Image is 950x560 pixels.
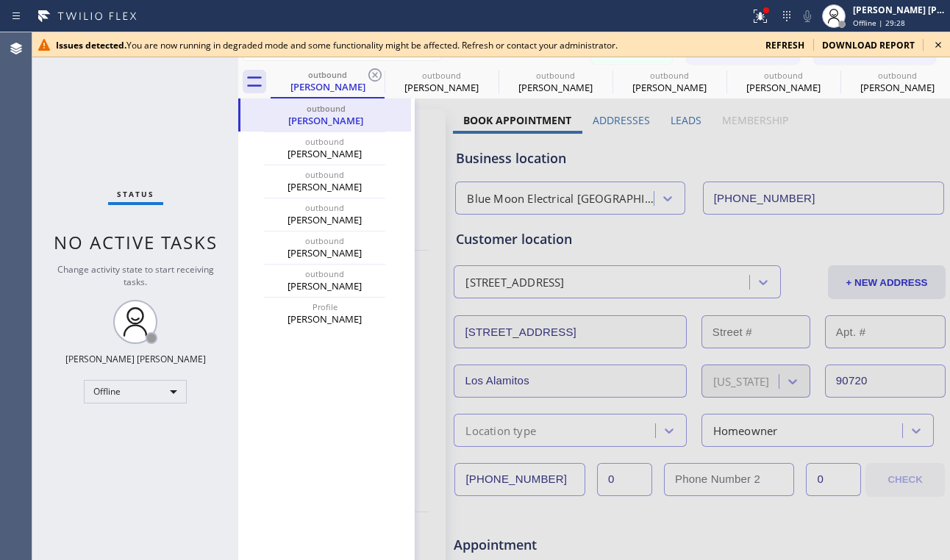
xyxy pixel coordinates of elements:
[500,70,611,81] div: outbound
[240,132,410,165] div: Anthony Kozlowski
[117,189,154,199] span: Status
[728,70,839,81] div: outbound
[853,4,946,16] div: [PERSON_NAME] [PERSON_NAME]
[240,246,410,259] div: [PERSON_NAME]
[240,180,410,193] div: [PERSON_NAME]
[500,65,611,98] div: Anthony Kozlowski
[242,114,410,127] div: [PERSON_NAME]
[386,65,497,98] div: Anthony Kozlowski
[240,136,410,147] div: outbound
[240,235,410,246] div: outbound
[240,147,410,160] div: [PERSON_NAME]
[765,39,804,51] span: refresh
[614,65,725,98] div: Anthony Kozlowski
[84,380,187,403] div: Offline
[56,39,754,51] div: You are now running in degraded mode and some functionality might be affected. Refresh or contact...
[728,65,839,98] div: Anthony Kozlowski
[240,297,410,330] div: Heather Bennett
[56,39,126,51] b: Issues detected.
[240,202,410,213] div: outbound
[614,81,725,94] div: [PERSON_NAME]
[822,39,915,51] span: download report
[614,70,725,81] div: outbound
[242,103,410,114] div: outbound
[240,198,410,231] div: Anthony Kozlowski
[54,230,218,254] span: No active tasks
[272,80,383,93] div: [PERSON_NAME]
[240,165,410,198] div: Anthony Kozlowski
[240,169,410,180] div: outbound
[797,6,818,26] button: Mute
[240,301,410,312] div: Profile
[728,81,839,94] div: [PERSON_NAME]
[240,268,410,279] div: outbound
[853,18,905,28] span: Offline | 29:28
[57,263,214,288] span: Change activity state to start receiving tasks.
[240,213,410,226] div: [PERSON_NAME]
[242,98,410,132] div: Anthony Kozlowski
[386,70,497,81] div: outbound
[65,353,206,365] div: [PERSON_NAME] [PERSON_NAME]
[500,81,611,94] div: [PERSON_NAME]
[240,312,410,326] div: [PERSON_NAME]
[240,264,410,297] div: Anthony Kozlowski
[386,81,497,94] div: [PERSON_NAME]
[240,279,410,292] div: [PERSON_NAME]
[272,65,383,97] div: Anthony Kozlowski
[240,231,410,264] div: Anthony Kozlowski
[272,69,383,80] div: outbound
